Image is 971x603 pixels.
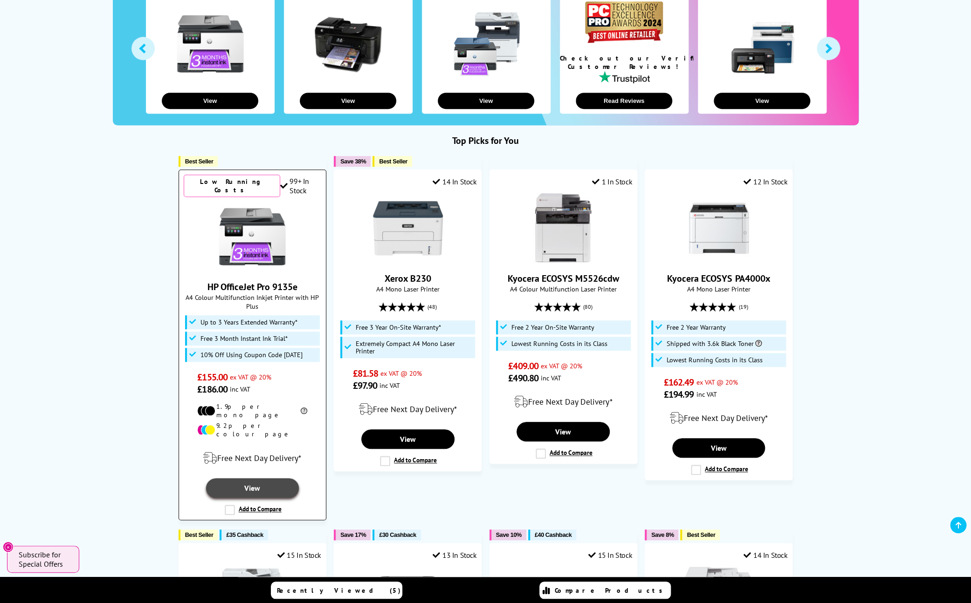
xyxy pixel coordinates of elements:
[489,529,526,540] button: Save 10%
[508,272,619,285] a: Kyocera ECOSYS M5526cdw
[353,379,378,392] span: £97.90
[217,202,287,271] img: HP OfficeJet Pro 9135e
[650,405,787,431] div: modal_delivery
[207,281,297,293] a: HP OfficeJet Pro 9135e
[340,158,366,165] span: Save 38%
[361,429,455,449] a: View
[592,177,632,186] div: 1 In Stock
[672,438,765,458] a: View
[334,156,371,167] button: Save 38%
[200,335,288,342] span: Free 3 Month Instant Ink Trial*
[680,529,720,540] button: Best Seller
[184,175,280,197] div: Low Running Costs
[667,272,770,285] a: Kyocera ECOSYS PA4000x
[433,550,476,560] div: 13 In Stock
[511,340,607,347] span: Lowest Running Costs in its Class
[230,385,250,393] span: inc VAT
[583,298,592,316] span: (80)
[684,256,754,265] a: Kyocera ECOSYS PA4000x
[535,531,572,538] span: £40 Cashback
[528,529,576,540] button: £40 Cashback
[744,177,787,186] div: 12 In Stock
[339,396,476,422] div: modal_delivery
[3,542,14,552] button: Close
[197,383,227,395] span: £186.00
[217,264,287,273] a: HP OfficeJet Pro 9135e
[379,531,416,538] span: £30 Cashback
[691,465,748,475] label: Add to Compare
[696,390,716,399] span: inc VAT
[433,177,476,186] div: 14 In Stock
[645,529,678,540] button: Save 8%
[508,372,538,384] span: £490.80
[300,93,396,109] button: View
[385,272,431,285] a: Xerox B230
[206,478,299,498] a: View
[714,93,810,109] button: View
[185,158,213,165] span: Best Seller
[555,586,668,595] span: Compare Products
[438,93,534,109] button: View
[372,156,412,167] button: Best Seller
[356,340,473,355] span: Extremely Compact A4 Mono Laser Printer
[197,421,307,438] li: 9.2p per colour page
[687,531,715,538] span: Best Seller
[667,356,763,364] span: Lowest Running Costs in its Class
[541,361,582,370] span: ex VAT @ 20%
[271,582,402,599] a: Recently Viewed (5)
[353,367,379,379] span: £81.58
[179,156,218,167] button: Best Seller
[230,373,271,381] span: ex VAT @ 20%
[356,324,441,331] span: Free 3 Year On-Site Warranty*
[334,529,371,540] button: Save 17%
[696,378,737,386] span: ex VAT @ 20%
[379,381,400,390] span: inc VAT
[339,285,476,293] span: A4 Mono Laser Printer
[185,531,213,538] span: Best Seller
[496,531,522,538] span: Save 10%
[200,318,297,326] span: Up to 3 Years Extended Warranty*
[19,550,70,569] span: Subscribe for Special Offers
[495,285,632,293] span: A4 Colour Multifunction Laser Printer
[373,256,443,265] a: Xerox B230
[588,550,632,560] div: 15 In Stock
[541,373,561,382] span: inc VAT
[380,456,437,466] label: Add to Compare
[179,529,218,540] button: Best Seller
[197,371,227,383] span: £155.00
[379,158,407,165] span: Best Seller
[560,54,689,71] div: Check out our Verified Customer Reviews!
[651,531,674,538] span: Save 8%
[372,529,420,540] button: £30 Cashback
[184,445,321,471] div: modal_delivery
[650,285,787,293] span: A4 Mono Laser Printer
[664,388,694,400] span: £194.99
[511,324,594,331] span: Free 2 Year On-Site Warranty
[536,448,592,459] label: Add to Compare
[197,402,307,419] li: 1.9p per mono page
[684,193,754,263] img: Kyocera ECOSYS PA4000x
[225,505,282,515] label: Add to Compare
[277,550,321,560] div: 15 In Stock
[226,531,263,538] span: £35 Cashback
[744,550,787,560] div: 14 In Stock
[576,93,672,109] button: Read Reviews
[373,193,443,263] img: Xerox B230
[220,529,268,540] button: £35 Cashback
[664,376,694,388] span: £162.49
[528,193,598,263] img: Kyocera ECOSYS M5526cdw
[495,389,632,415] div: modal_delivery
[516,422,610,441] a: View
[427,298,437,316] span: (48)
[277,586,401,595] span: Recently Viewed (5)
[184,293,321,311] span: A4 Colour Multifunction Inkjet Printer with HP Plus
[162,93,258,109] button: View
[539,582,671,599] a: Compare Products
[280,176,321,195] div: 99+ In Stock
[738,298,748,316] span: (19)
[340,531,366,538] span: Save 17%
[508,360,538,372] span: £409.00
[528,256,598,265] a: Kyocera ECOSYS M5526cdw
[667,324,726,331] span: Free 2 Year Warranty
[380,369,422,378] span: ex VAT @ 20%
